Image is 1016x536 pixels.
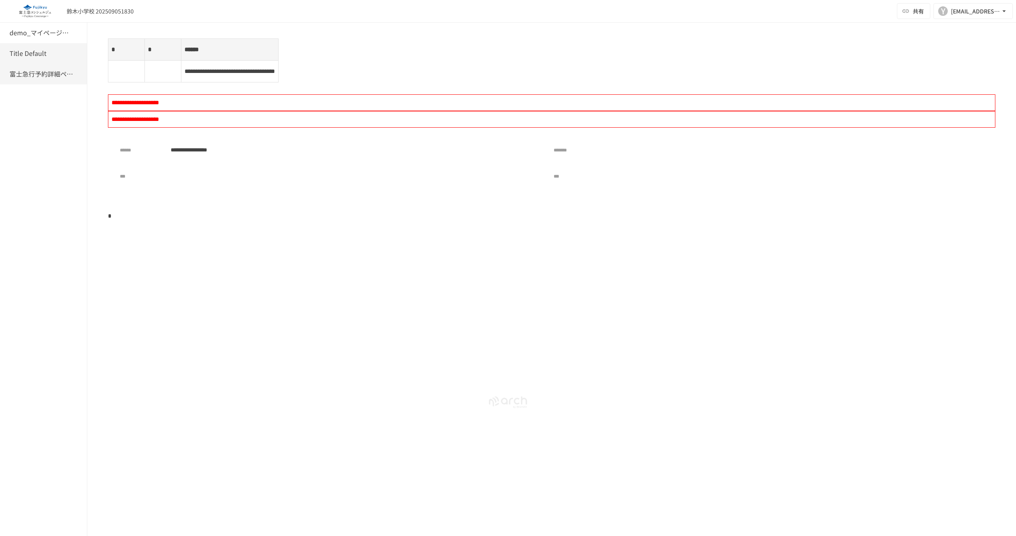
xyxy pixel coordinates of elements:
h6: Title Default [10,48,46,59]
button: 共有 [897,3,930,19]
img: eQeGXtYPV2fEKIA3pizDiVdzO5gJTl2ahLbsPaD2E4R [10,5,60,17]
span: 共有 [913,7,924,15]
button: Y[EMAIL_ADDRESS][DOMAIN_NAME] [933,3,1013,19]
h6: demo_マイページ詳細 [10,28,73,38]
div: [EMAIL_ADDRESS][DOMAIN_NAME] [951,6,1000,16]
div: Y [938,6,948,16]
h6: 富士急行予約詳細ページ [10,69,73,79]
div: 鈴木小学校 202509051830 [67,7,134,15]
